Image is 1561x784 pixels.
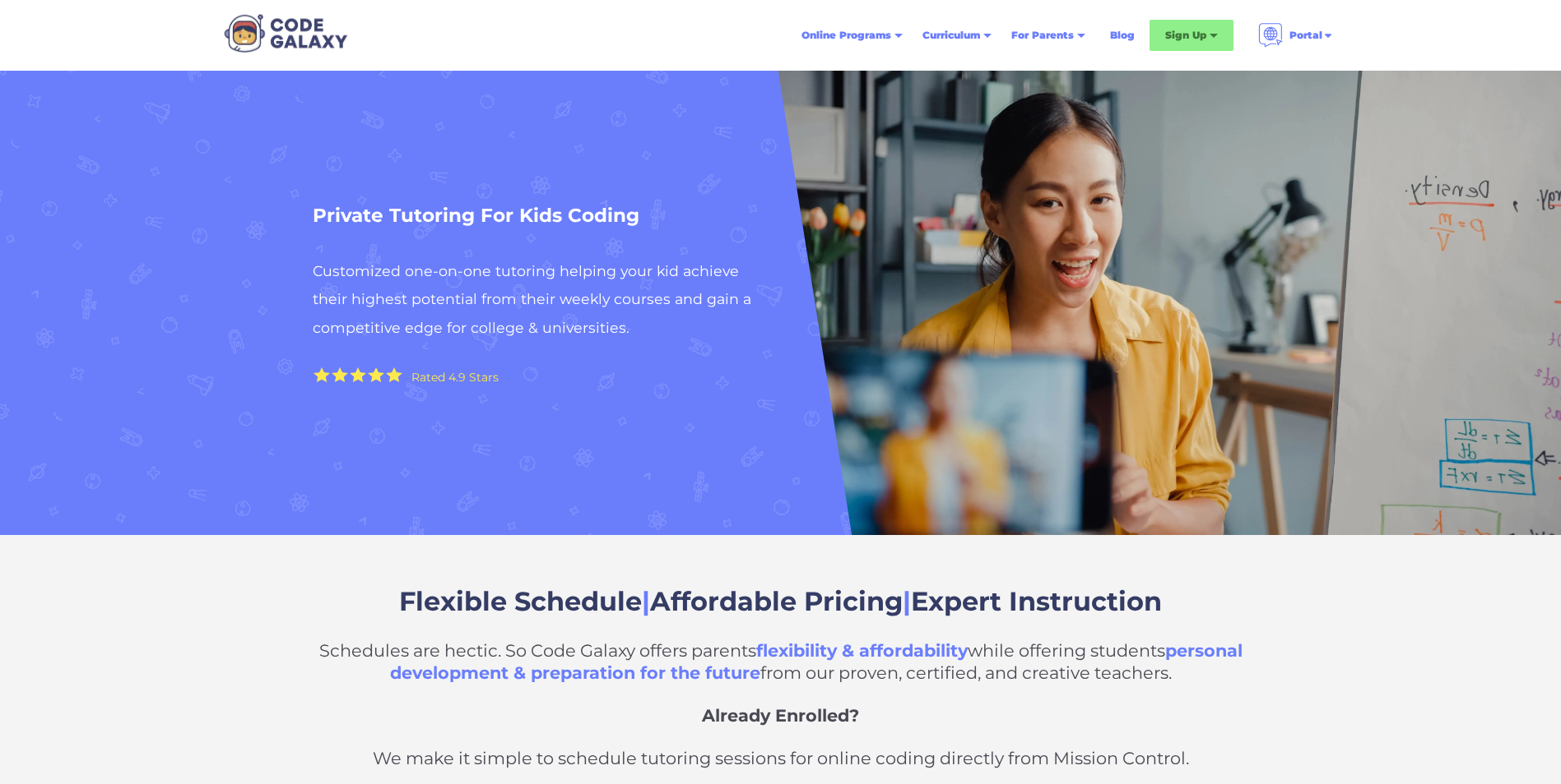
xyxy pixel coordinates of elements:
[1011,27,1074,44] div: For Parents
[313,257,773,342] h2: Customized one-on-one tutoring helping your kid achieve their highest potential from their weekly...
[350,367,366,383] img: Yellow Star - the Code Galaxy
[399,585,642,617] span: Flexible Schedule
[368,367,384,383] img: Yellow Star - the Code Galaxy
[283,747,1279,769] p: We make it simple to schedule tutoring sessions for online coding directly from Mission Control.
[332,367,348,383] img: Yellow Star - the Code Galaxy
[283,639,1279,684] p: Schedules are hectic. So Code Galaxy offers parents while offering students from our proven, cert...
[911,585,1162,617] span: Expert Instruction
[411,371,499,383] div: Rated 4.9 Stars
[314,367,330,383] img: Yellow Star - the Code Galaxy
[390,640,1243,683] span: personal development & preparation for the future
[801,27,891,44] div: Online Programs
[283,704,1279,726] p: Already Enrolled?
[1289,27,1322,44] div: Portal
[386,367,402,383] img: Yellow Star - the Code Galaxy
[922,27,980,44] div: Curriculum
[1165,27,1206,44] div: Sign Up
[903,585,911,617] span: |
[642,585,650,617] span: |
[313,199,773,233] h1: Private Tutoring For Kids Coding
[756,640,968,661] span: flexibility & affordability
[1100,21,1145,50] a: Blog
[650,585,903,617] span: Affordable Pricing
